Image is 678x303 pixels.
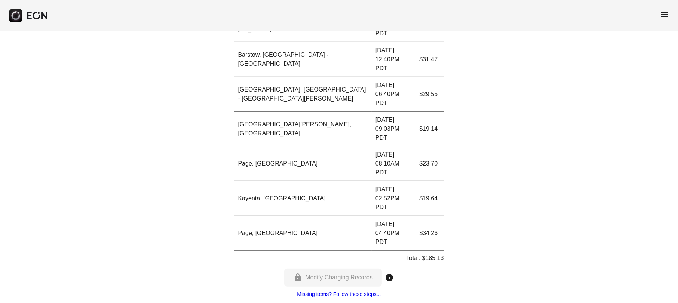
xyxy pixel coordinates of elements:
td: [DATE] 04:40PM PDT [372,216,415,251]
td: [DATE] 06:40PM PDT [372,77,415,112]
span: menu [660,10,669,19]
td: Kayenta, [GEOGRAPHIC_DATA] [234,181,372,216]
p: Total: $185.13 [406,254,444,263]
a: Missing items? Follow these steps... [297,291,381,297]
td: $23.70 [415,146,444,181]
td: [GEOGRAPHIC_DATA], [GEOGRAPHIC_DATA] - [GEOGRAPHIC_DATA][PERSON_NAME] [234,77,372,112]
td: Page, [GEOGRAPHIC_DATA] [234,146,372,181]
td: Page, [GEOGRAPHIC_DATA] [234,216,372,251]
td: [DATE] 08:10AM PDT [372,146,415,181]
td: [DATE] 12:40PM PDT [372,42,415,77]
td: $19.64 [415,181,444,216]
td: $31.47 [415,42,444,77]
td: $34.26 [415,216,444,251]
td: [DATE] 09:03PM PDT [372,112,415,146]
td: [DATE] 02:52PM PDT [372,181,415,216]
td: [GEOGRAPHIC_DATA][PERSON_NAME], [GEOGRAPHIC_DATA] [234,112,372,146]
td: Barstow, [GEOGRAPHIC_DATA] - [GEOGRAPHIC_DATA] [234,42,372,77]
td: $29.55 [415,77,444,112]
span: info [385,273,394,282]
td: $19.14 [415,112,444,146]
